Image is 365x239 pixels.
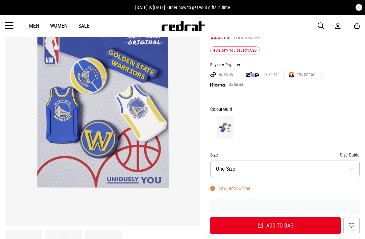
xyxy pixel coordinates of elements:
img: zip [246,71,259,78]
div: - You save [210,46,260,54]
span: One Size [216,166,235,172]
div: Low Stock Online [210,186,250,191]
img: Multi [217,116,234,139]
span: 4x $6.45 [216,72,236,77]
span: 4x $6.44 [226,82,246,88]
a: Sale [78,23,90,29]
div: Colour [210,105,360,113]
img: KLARNA [210,83,226,87]
span: 4x $6.44 [261,72,280,77]
a: Women [50,23,68,29]
button: Add to bag [210,217,341,234]
div: Buy now, Pay later. [210,63,360,68]
iframe: Customer reviews powered by Trustpilot [210,204,360,210]
span: Was $42.99 [234,33,260,41]
span: 12x $2.15* [294,72,317,77]
div: Size [210,151,360,159]
span: Multi [222,106,232,112]
button: Size Guide [340,151,360,159]
b: 40% off [213,48,227,53]
button: Open LiveChat chat widget [5,3,26,23]
button: One Size [210,161,360,177]
span: [DATE] is [DATE]! Order now to get your gifts in time [135,5,230,10]
img: Redrat logo [161,21,205,31]
a: Men [29,23,39,29]
b: $17.20 [245,48,257,53]
img: AFTERPAY [210,72,216,77]
img: SPLITPAY [289,72,294,77]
